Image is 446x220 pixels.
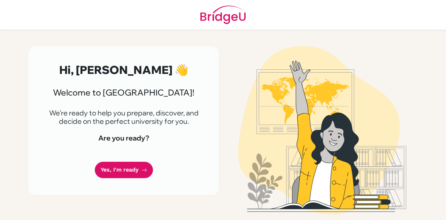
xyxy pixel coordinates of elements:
p: We're ready to help you prepare, discover, and decide on the perfect university for you. [45,109,202,126]
h2: Hi, [PERSON_NAME] 👋 [45,63,202,76]
a: Yes, I'm ready [95,162,153,178]
h3: Welcome to [GEOGRAPHIC_DATA]! [45,88,202,98]
h4: Are you ready? [45,134,202,142]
